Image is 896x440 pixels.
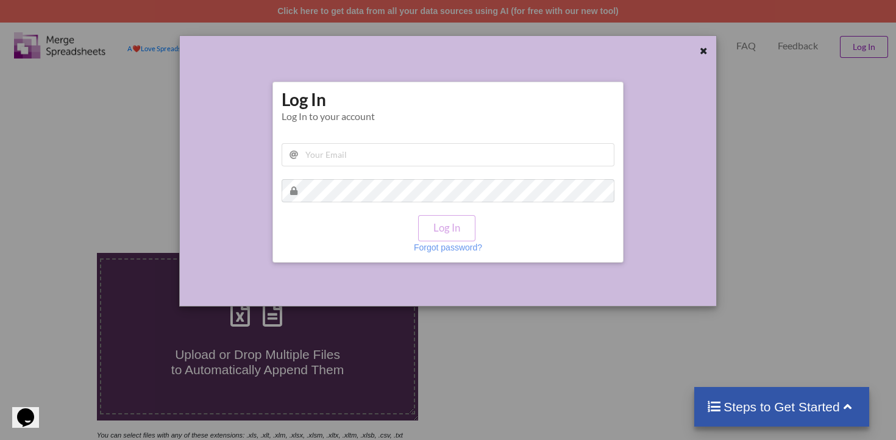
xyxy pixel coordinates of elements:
iframe: chat widget [12,391,51,428]
input: Your Email [282,143,614,166]
div: Log In to your account [282,110,614,122]
p: Forgot password? [414,241,482,254]
h4: Steps to Get Started [706,399,857,414]
h1: Log In [282,88,614,122]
